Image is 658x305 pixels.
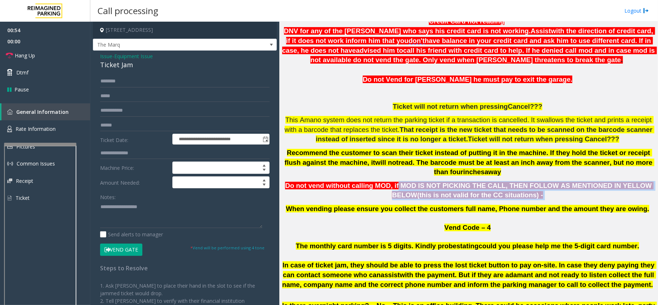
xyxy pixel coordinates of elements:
[541,191,543,199] span: -
[100,191,116,201] label: Notes:
[15,52,35,59] span: Hang Up
[316,126,654,143] span: That receipt is the new ticket that needs to be scanned on the barcode scanner instead of inserte...
[1,103,90,120] a: General Information
[286,205,649,212] span: When vending please ensure you collect the customers full name, Phone number and the amount they ...
[112,53,153,60] span: -
[100,265,270,272] h4: Steps to Resolve
[190,245,265,250] small: Vend will be performed using 4 tone
[624,7,649,14] a: Logout
[485,168,501,176] span: away
[286,27,655,44] span: with the direction of credit card, if it does not work inform him that you
[16,125,56,132] span: Rate Information
[16,108,69,115] span: General Information
[100,244,142,256] button: Vend Gate
[643,7,649,14] img: logout
[531,27,551,35] span: Assist
[259,168,269,173] span: Decrease value
[16,69,29,76] span: Dtmf
[100,60,270,70] div: Ticket Jam
[356,47,403,54] span: advised him to
[444,224,491,231] span: Vend Code – 4
[259,182,269,188] span: Decrease value
[261,134,269,144] span: Toggle popup
[409,37,425,45] span: don't
[7,126,12,132] img: 'icon'
[399,159,654,176] span: read. The barcode must be at least an inch away from the scanner, but no more than four
[621,56,623,64] span: .
[14,86,29,93] span: Pause
[310,47,657,64] span: call his friend with credit card to help. If he denied call mod and in case mod is not available ...
[285,116,654,133] span: This Amano system does not return the parking ticket if a transaction is cancelled. It swallows t...
[282,271,656,288] span: with the payment. But if they are adamant and not ready to listen collect the full name, company ...
[93,22,277,39] h4: [STREET_ADDRESS]
[259,177,269,182] span: Increase value
[98,176,171,189] label: Amount Needed:
[98,134,171,145] label: Ticket Date:
[285,149,652,166] span: Recommend the customer to scan their ticket instead of putting it in the machine. If they hold th...
[381,271,400,279] span: assist
[284,27,531,35] span: DNV for any of the [PERSON_NAME] who says his credit card is not working.
[375,159,399,166] span: will not
[94,2,162,20] h3: Call processing
[93,39,240,51] span: The Marq
[363,76,573,83] span: Do not Vend for [PERSON_NAME] he must pay to exit the garage.
[7,109,13,115] img: 'icon'
[479,242,640,250] span: could you please help me the 5-digit card number.
[100,231,163,238] label: Send alerts to manager
[100,52,112,60] span: Issue
[296,242,457,250] span: The monthly card number is 5 digits. Kindly probe
[508,103,542,110] span: Cancel???
[283,261,657,279] span: In case of ticket jam, they should be able to press the lost ticket button to pay on-site. In cas...
[393,103,508,110] span: Ticket will not return when pressing
[114,52,153,60] span: Equipment Issue
[285,182,654,199] span: Do not vend without calling MOD, if MOD IS NOT PICKING THE CALL, THEN FOLLOW AS MENTIONED IN YELL...
[417,191,539,199] span: (this is not valid for the CC situations)
[282,37,653,54] span: have balance in your credit card and ask him to use different card. If in case, he does not have
[259,162,269,168] span: Increase value
[468,135,619,143] span: Ticket will not return when pressing Cancel???
[456,242,478,250] span: stating
[98,162,171,174] label: Machine Price:
[463,168,485,176] span: inches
